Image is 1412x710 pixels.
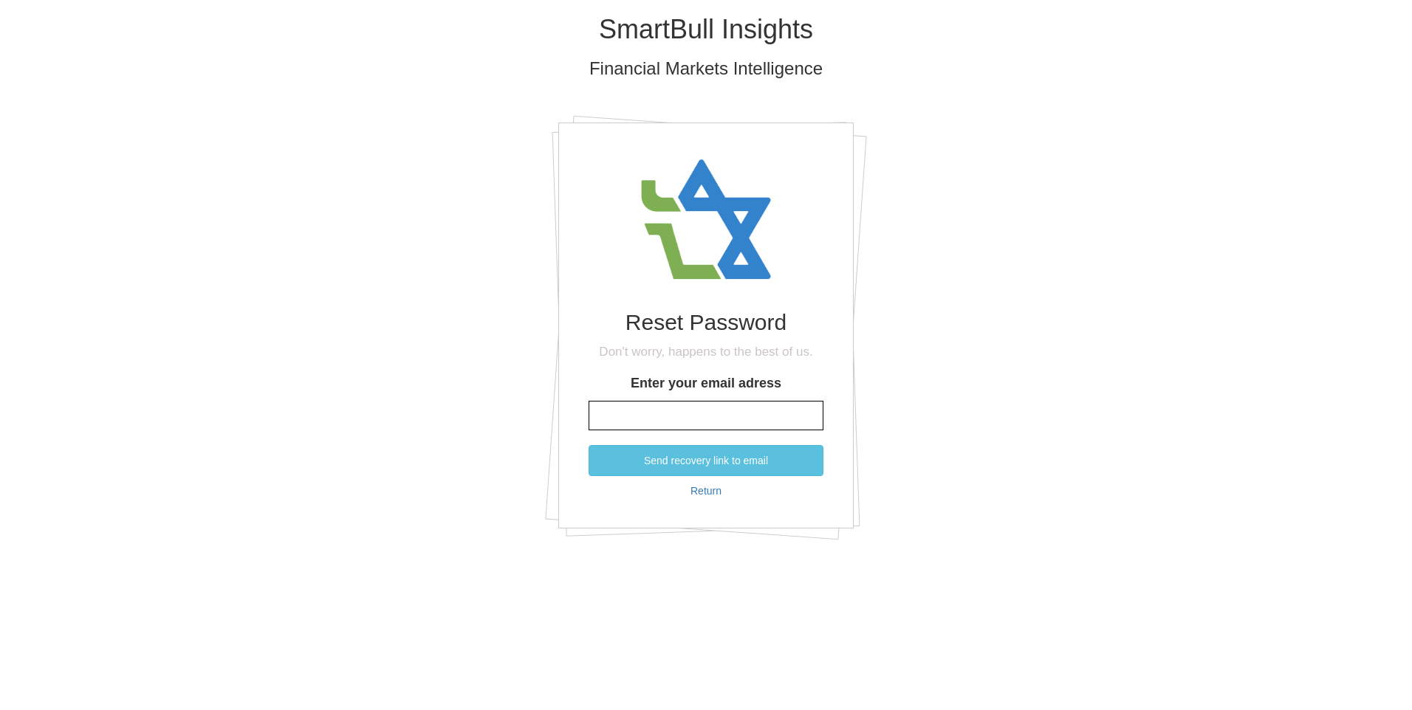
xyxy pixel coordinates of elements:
[589,401,823,430] input: Enter your email adress
[690,485,722,497] a: Return
[589,310,823,334] h1: Reset Password
[589,445,823,476] button: Send recovery link to email
[632,145,780,295] img: avatar
[589,374,823,430] label: Enter your email adress
[274,15,1138,44] h1: SmartBull Insights
[589,345,823,359] h4: Don't worry, happens to the best of us.
[274,59,1138,78] h3: Financial Markets Intelligence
